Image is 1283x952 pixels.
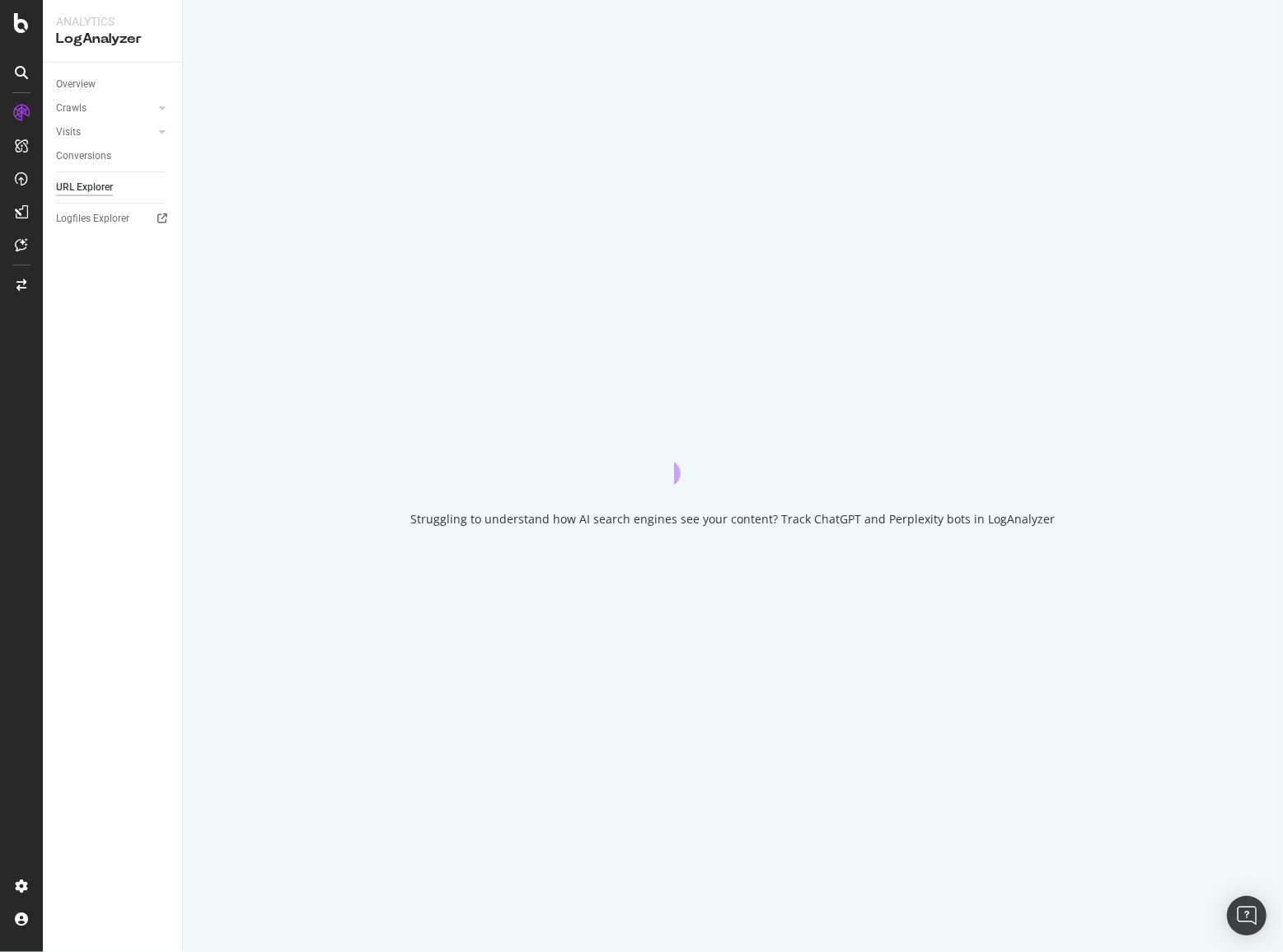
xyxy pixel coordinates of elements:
[56,124,154,141] a: Visits
[56,148,171,165] a: Conversions
[56,210,171,227] a: Logfiles Explorer
[411,511,1056,528] div: Struggling to understand how AI search engines see your content? Track ChatGPT and Perplexity bot...
[1227,896,1267,936] div: Open Intercom Messenger
[56,148,111,165] div: Conversions
[56,210,129,227] div: Logfiles Explorer
[56,76,96,93] div: Overview
[56,179,113,196] div: URL Explorer
[56,76,171,93] a: Overview
[56,100,87,117] div: Crawls
[56,179,171,196] a: URL Explorer
[56,100,154,117] a: Crawls
[56,124,81,141] div: Visits
[56,13,169,30] div: Analytics
[674,425,793,485] div: animation
[56,30,169,49] div: LogAnalyzer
